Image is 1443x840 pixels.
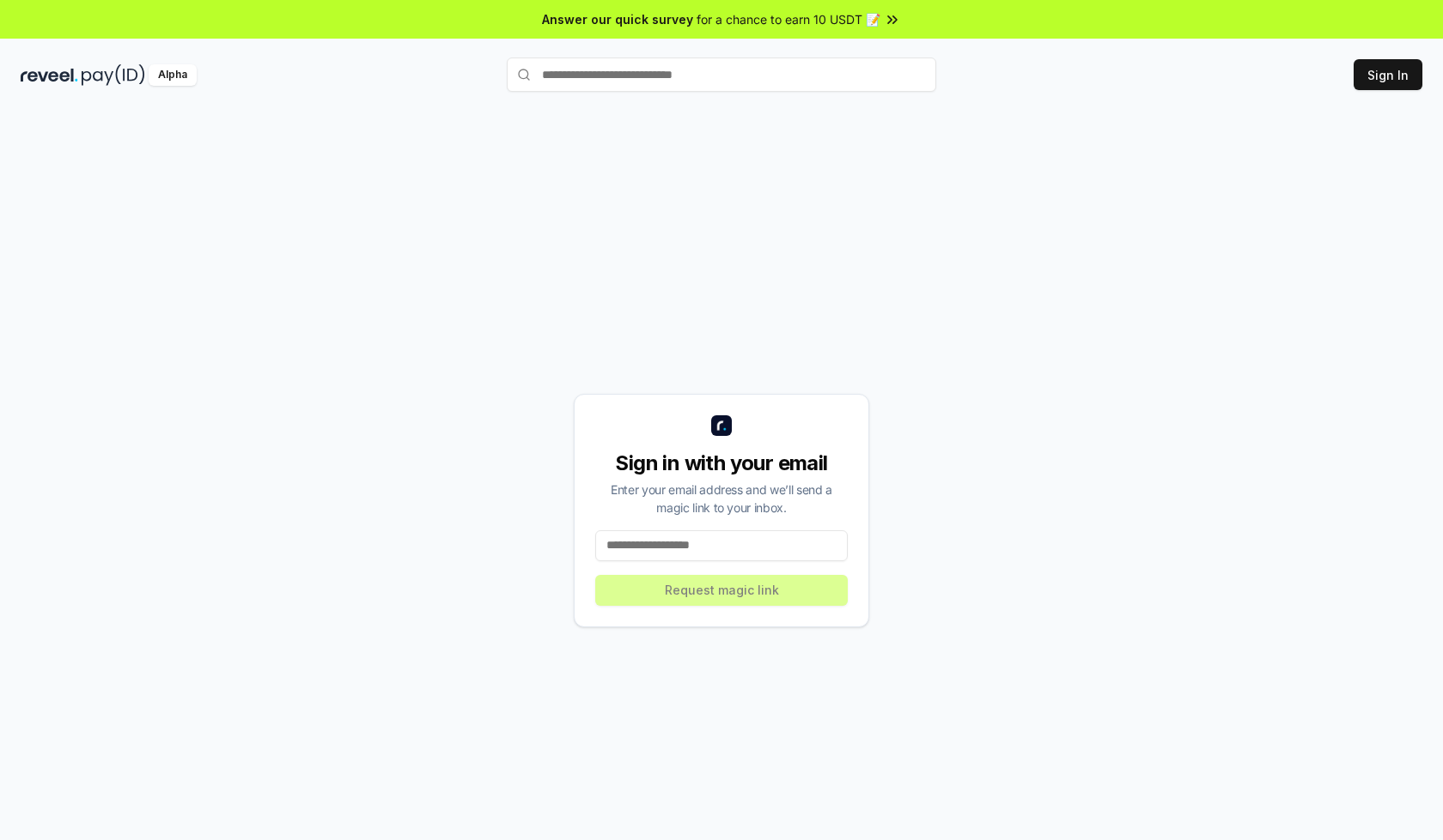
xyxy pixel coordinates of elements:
[21,64,78,86] img: reveel_dark
[82,64,145,86] img: pay_id
[595,480,848,517] div: Enter your email address and we’ll send a magic link to your inbox.
[711,415,732,436] img: logo_small
[1354,59,1422,90] button: Sign In
[697,10,880,28] span: for a chance to earn 10 USDT 📝
[595,450,848,477] div: Sign in with your email
[149,64,197,86] div: Alpha
[542,10,693,28] span: Answer our quick survey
